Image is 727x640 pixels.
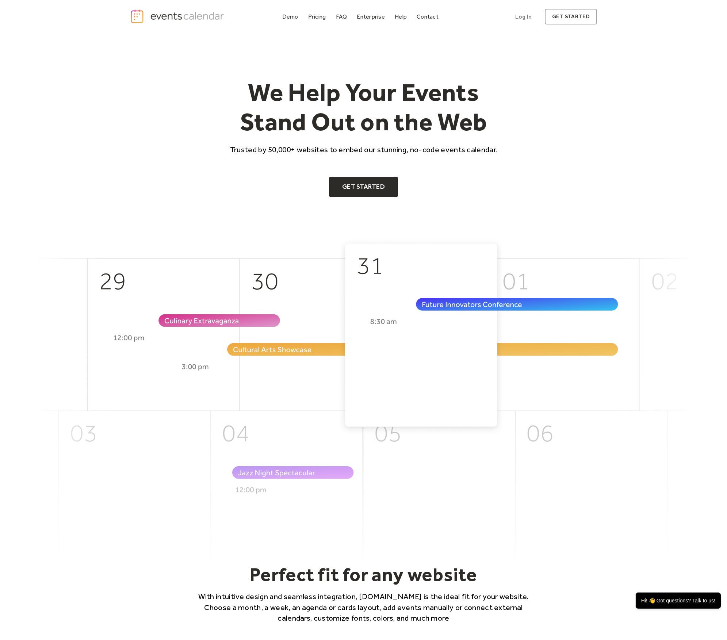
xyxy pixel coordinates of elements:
h2: Perfect fit for any website [188,563,539,586]
div: Enterprise [357,15,384,19]
a: get started [545,9,597,24]
a: Demo [279,12,301,22]
p: Trusted by 50,000+ websites to embed our stunning, no-code events calendar. [223,144,504,155]
a: Help [392,12,410,22]
a: Get Started [329,177,398,197]
a: home [130,9,226,24]
p: With intuitive design and seamless integration, [DOMAIN_NAME] is the ideal fit for your website. ... [188,591,539,623]
a: Log In [508,9,539,24]
div: Demo [282,15,298,19]
a: Contact [414,12,441,22]
a: Pricing [305,12,329,22]
a: FAQ [333,12,350,22]
div: Contact [417,15,439,19]
div: FAQ [336,15,347,19]
div: Help [395,15,407,19]
div: Pricing [308,15,326,19]
h1: We Help Your Events Stand Out on the Web [223,77,504,137]
a: Enterprise [354,12,387,22]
